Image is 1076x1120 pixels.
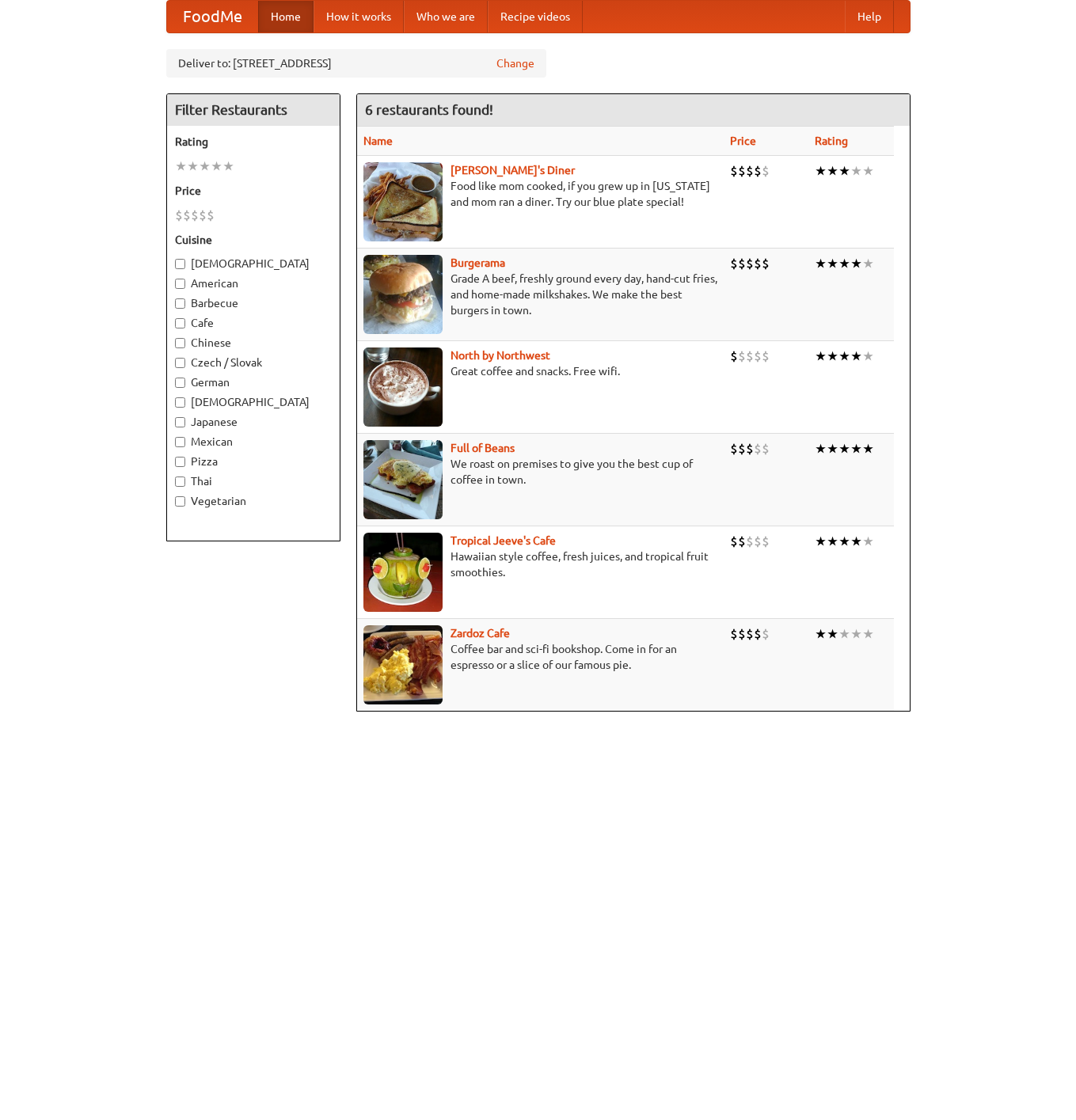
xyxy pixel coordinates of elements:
[363,456,717,488] p: We roast on premises to give you the best cup of coffee in town.
[258,1,314,32] a: Home
[451,349,550,362] b: North by Northwest
[175,298,185,309] input: Barbecue
[167,1,258,32] a: FoodMe
[754,625,762,643] li: $
[175,318,185,328] input: Cafe
[363,549,717,580] p: Hawaiian style coffee, fresh juices, and tropical fruit smoothies.
[175,259,185,269] input: [DEMOGRAPHIC_DATA]
[815,135,848,147] a: Rating
[175,134,332,150] h5: Rating
[175,355,332,370] label: Czech / Slovak
[183,207,191,224] li: $
[762,533,770,550] li: $
[363,641,717,673] p: Coffee bar and sci-fi bookshop. Come in for an espresso or a slice of our famous pie.
[175,358,185,368] input: Czech / Slovak
[850,440,862,457] li: ★
[827,347,838,365] li: ★
[175,434,332,450] label: Mexican
[762,347,770,365] li: $
[175,394,332,410] label: [DEMOGRAPHIC_DATA]
[175,232,332,248] h5: Cuisine
[754,533,762,550] li: $
[207,207,215,224] li: $
[363,271,717,318] p: Grade A beef, freshly ground every day, hand-cut fries, and home-made milkshakes. We make the bes...
[314,1,404,32] a: How it works
[175,207,183,224] li: $
[363,135,393,147] a: Name
[222,158,234,175] li: ★
[746,440,754,457] li: $
[175,397,185,408] input: [DEMOGRAPHIC_DATA]
[175,454,332,469] label: Pizza
[738,255,746,272] li: $
[754,162,762,180] li: $
[175,335,332,351] label: Chinese
[175,414,332,430] label: Japanese
[166,49,546,78] div: Deliver to: [STREET_ADDRESS]
[850,162,862,180] li: ★
[730,347,738,365] li: $
[175,158,187,175] li: ★
[175,374,332,390] label: German
[175,315,332,331] label: Cafe
[451,627,510,640] a: Zardoz Cafe
[363,440,443,519] img: beans.jpg
[827,162,838,180] li: ★
[175,496,185,507] input: Vegetarian
[862,440,874,457] li: ★
[496,55,534,71] a: Change
[451,442,515,454] a: Full of Beans
[815,625,827,643] li: ★
[738,625,746,643] li: $
[175,493,332,509] label: Vegetarian
[738,162,746,180] li: $
[175,378,185,388] input: German
[862,162,874,180] li: ★
[363,162,443,241] img: sallys.jpg
[199,207,207,224] li: $
[363,255,443,334] img: burgerama.jpg
[850,255,862,272] li: ★
[175,256,332,271] label: [DEMOGRAPHIC_DATA]
[175,476,185,487] input: Thai
[862,625,874,643] li: ★
[175,457,185,467] input: Pizza
[762,162,770,180] li: $
[451,164,575,177] a: [PERSON_NAME]'s Diner
[175,473,332,489] label: Thai
[187,158,199,175] li: ★
[815,347,827,365] li: ★
[827,255,838,272] li: ★
[746,625,754,643] li: $
[862,347,874,365] li: ★
[754,440,762,457] li: $
[363,533,443,612] img: jeeves.jpg
[175,417,185,427] input: Japanese
[838,347,850,365] li: ★
[762,255,770,272] li: $
[730,625,738,643] li: $
[451,534,556,547] a: Tropical Jeeve's Cafe
[175,183,332,199] h5: Price
[488,1,583,32] a: Recipe videos
[838,255,850,272] li: ★
[451,256,505,269] b: Burgerama
[363,178,717,210] p: Food like mom cooked, if you grew up in [US_STATE] and mom ran a diner. Try our blue plate special!
[167,94,340,126] h4: Filter Restaurants
[746,347,754,365] li: $
[754,347,762,365] li: $
[754,255,762,272] li: $
[730,533,738,550] li: $
[838,533,850,550] li: ★
[862,533,874,550] li: ★
[746,255,754,272] li: $
[827,533,838,550] li: ★
[730,440,738,457] li: $
[845,1,894,32] a: Help
[404,1,488,32] a: Who we are
[175,437,185,447] input: Mexican
[815,255,827,272] li: ★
